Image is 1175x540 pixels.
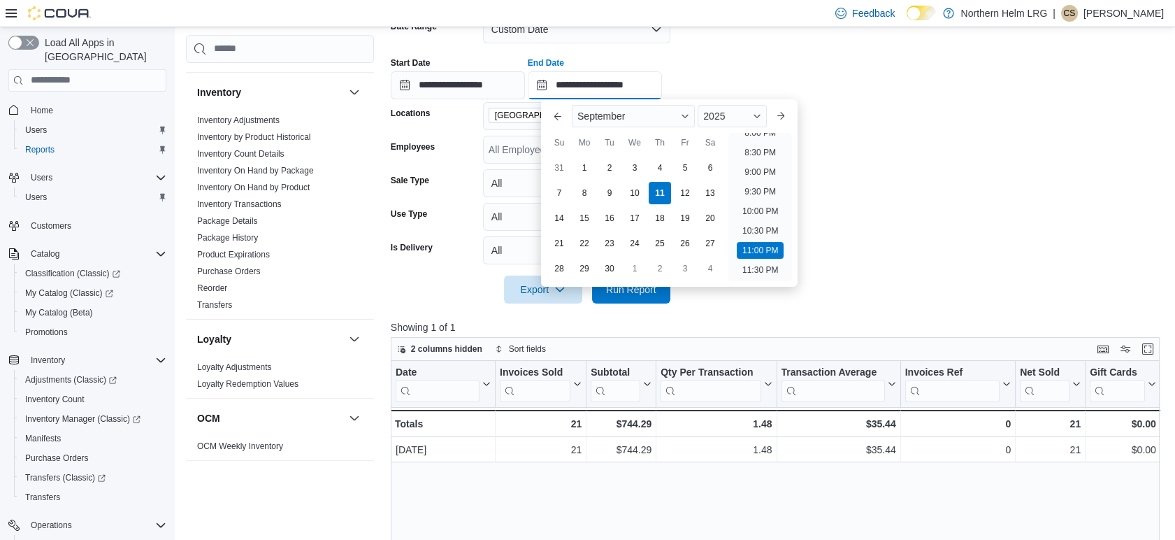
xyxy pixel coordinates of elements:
span: Reports [20,141,166,158]
button: Loyalty [346,331,363,348]
button: Gift Cards [1090,366,1156,402]
span: Users [20,189,166,206]
a: Promotions [20,324,73,341]
div: Th [649,132,671,154]
div: day-14 [548,207,570,229]
span: Inventory Manager (Classic) [20,411,166,427]
div: day-20 [699,207,721,229]
span: Catalog [31,248,59,260]
a: Inventory On Hand by Package [197,166,314,176]
li: 11:00 PM [737,242,784,259]
button: Loyalty [197,332,343,346]
div: Qty Per Transaction [661,366,760,379]
div: Button. Open the month selector. September is currently selected. [572,105,695,127]
div: $35.44 [781,415,895,432]
span: Inventory Count [20,391,166,408]
a: Manifests [20,430,66,447]
a: Inventory Count [20,391,90,408]
button: All [483,169,670,197]
button: Run Report [592,276,670,304]
span: Classification (Classic) [20,265,166,282]
div: Gift Cards [1090,366,1145,379]
div: Mo [573,132,596,154]
a: Transfers [197,300,232,310]
button: Transaction Average [781,366,895,402]
div: day-8 [573,182,596,204]
button: Users [25,169,58,186]
div: day-9 [598,182,621,204]
a: Package History [197,233,258,243]
div: Loyalty [186,359,374,398]
div: day-22 [573,232,596,255]
span: Inventory On Hand by Package [197,165,314,176]
div: Invoices Sold [500,366,570,379]
a: Users [20,189,52,206]
div: day-1 [573,157,596,179]
button: Inventory [346,84,363,101]
a: Transfers (Classic) [14,468,172,488]
div: 21 [1020,441,1081,458]
span: Inventory Adjustments [197,115,280,126]
label: Employees [391,141,435,152]
div: day-6 [699,157,721,179]
div: day-4 [649,157,671,179]
button: Sort fields [489,341,552,357]
div: Catherine Steele [1061,5,1078,22]
a: Users [20,122,52,138]
span: Manifests [20,430,166,447]
span: Sort fields [509,343,546,355]
h3: Inventory [197,85,241,99]
span: CS [1064,5,1076,22]
div: 0 [905,441,1011,458]
span: Operations [25,517,166,534]
div: Date [396,366,480,379]
div: [DATE] [396,441,491,458]
ul: Time [728,133,792,281]
p: Showing 1 of 1 [391,320,1168,334]
button: Inventory Count [14,390,172,409]
li: 10:00 PM [737,203,784,220]
div: day-3 [674,257,696,280]
label: Sale Type [391,175,429,186]
p: Northern Helm LRG [961,5,1048,22]
span: Inventory [25,352,166,369]
div: $0.00 [1090,441,1156,458]
input: Press the down key to enter a popover containing a calendar. Press the escape key to close the po... [528,71,662,99]
div: September, 2025 [547,155,723,281]
div: day-10 [623,182,646,204]
a: Loyalty Adjustments [197,362,272,372]
div: Transaction Average [781,366,884,402]
button: Inventory [197,85,343,99]
div: $744.29 [591,441,651,458]
div: Subtotal [591,366,640,379]
div: 1.48 [661,441,772,458]
button: Invoices Sold [500,366,582,402]
button: Customers [3,215,172,236]
div: day-27 [699,232,721,255]
span: Users [25,169,166,186]
button: Inventory [25,352,71,369]
span: Operations [31,520,72,531]
span: Classification (Classic) [25,268,120,279]
a: Inventory Manager (Classic) [20,411,146,427]
a: My Catalog (Classic) [14,283,172,303]
a: Reorder [197,283,227,293]
div: day-4 [699,257,721,280]
label: End Date [528,57,564,69]
a: Inventory Transactions [197,199,282,209]
a: Product Expirations [197,250,270,260]
span: Transfers [25,492,60,503]
li: 8:00 PM [739,125,781,141]
div: day-28 [548,257,570,280]
button: Subtotal [591,366,651,402]
span: Transfers (Classic) [25,472,106,483]
a: Inventory Count Details [197,149,284,159]
label: Locations [391,108,431,119]
a: Inventory Adjustments [197,115,280,125]
div: day-21 [548,232,570,255]
button: Previous Month [547,105,569,127]
span: Catalog [25,246,166,262]
span: Transfers [197,299,232,311]
button: Reports [14,140,172,159]
span: Inventory On Hand by Product [197,182,310,193]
